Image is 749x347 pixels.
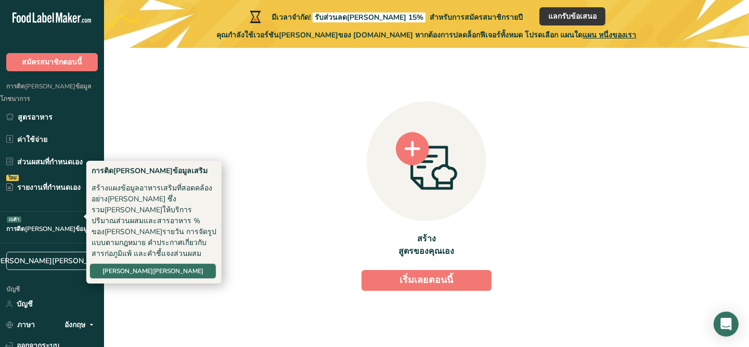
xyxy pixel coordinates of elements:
[583,30,637,40] font: แผน หนึ่งของเรา
[8,175,17,181] font: ใหม่
[22,57,82,67] font: สมัครสมาชิกตอนนี้
[6,225,104,233] font: การติด[PERSON_NAME]ข้อมูลเสริม
[315,12,423,22] font: รับส่วนลด[PERSON_NAME] 15%
[714,312,739,337] div: เปิดอินเตอร์คอม Messenger
[6,252,98,270] a: [PERSON_NAME][PERSON_NAME]
[92,183,216,259] font: สร้างแผงข้อมูลอาหารเสริมที่สอดคล้องอย่าง[PERSON_NAME] ซึ่งรวม[PERSON_NAME]ให้บริการ ปริมาณส่วนผสม...
[89,263,216,279] button: [PERSON_NAME][PERSON_NAME]
[417,233,436,245] font: สร้าง
[6,53,98,71] button: สมัครสมาชิกตอนนี้
[17,135,47,145] font: ค่าใช้จ่าย
[102,267,203,275] font: [PERSON_NAME][PERSON_NAME]
[272,12,311,22] font: มีเวลาจำกัด!
[400,274,454,286] font: เริ่มเลยตอนนี้
[17,299,33,309] font: บัญชี
[217,30,583,40] font: คุณกำลังใช้เวอร์ชัน[PERSON_NAME]ของ [DOMAIN_NAME] หากต้องการปลดล็อกฟีเจอร์ทั้งหมด โปรดเลือก แผนใด
[6,285,20,293] font: บัญชี
[17,183,81,192] font: รายงานที่กำหนดเอง
[17,157,83,167] font: ส่วนผสมที่กำหนดเอง
[399,246,455,257] font: สูตรของคุณเอง
[18,112,53,122] font: สูตรอาหาร
[548,11,597,21] font: แลกรับข้อเสนอ
[17,320,35,330] font: ภาษา
[430,12,523,22] font: สำหรับการสมัครสมาชิกรายปี
[361,270,492,291] button: เริ่มเลยตอนนี้
[64,320,85,330] font: อังกฤษ
[539,7,605,25] button: แลกรับข้อเสนอ
[92,166,208,176] font: การติด[PERSON_NAME]ข้อมูลเสริม
[9,216,19,223] font: เบต้า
